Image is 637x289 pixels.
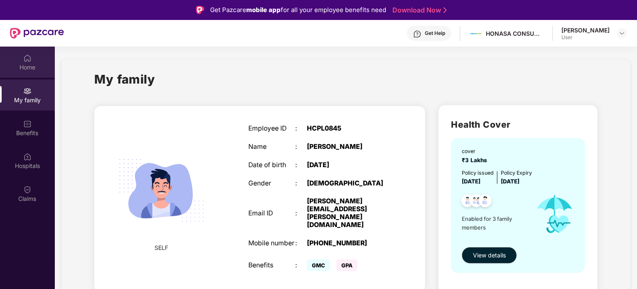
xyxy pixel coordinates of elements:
div: [DEMOGRAPHIC_DATA] [307,180,389,188]
div: Get Pazcare for all your employee benefits need [210,5,386,15]
img: svg+xml;base64,PHN2ZyBpZD0iRHJvcGRvd24tMzJ4MzIiIHhtbG5zPSJodHRwOi8vd3d3LnczLm9yZy8yMDAwL3N2ZyIgd2... [619,30,625,37]
h1: My family [94,70,155,89]
div: : [295,210,307,217]
img: svg+xml;base64,PHN2ZyBpZD0iSGVscC0zMngzMiIgeG1sbnM9Imh0dHA6Ly93d3cudzMub3JnLzIwMDAvc3ZnIiB3aWR0aD... [413,30,421,38]
div: cover [462,147,490,155]
div: : [295,180,307,188]
div: [PHONE_NUMBER] [307,240,389,247]
a: Download Now [392,6,444,15]
div: Employee ID [248,125,295,133]
img: svg+xml;base64,PHN2ZyB4bWxucz0iaHR0cDovL3d3dy53My5vcmcvMjAwMC9zdmciIHdpZHRoPSI0OC45MTUiIGhlaWdodD... [466,192,487,212]
img: svg+xml;base64,PHN2ZyB3aWR0aD0iMjAiIGhlaWdodD0iMjAiIHZpZXdCb3g9IjAgMCAyMCAyMCIgZmlsbD0ibm9uZSIgeG... [23,87,32,95]
img: svg+xml;base64,PHN2ZyB4bWxucz0iaHR0cDovL3d3dy53My5vcmcvMjAwMC9zdmciIHdpZHRoPSI0OC45NDMiIGhlaWdodD... [458,192,478,212]
img: svg+xml;base64,PHN2ZyB4bWxucz0iaHR0cDovL3d3dy53My5vcmcvMjAwMC9zdmciIHdpZHRoPSIyMjQiIGhlaWdodD0iMT... [109,138,214,243]
img: svg+xml;base64,PHN2ZyB4bWxucz0iaHR0cDovL3d3dy53My5vcmcvMjAwMC9zdmciIHdpZHRoPSI0OC45NDMiIGhlaWdodD... [475,192,495,212]
h2: Health Cover [451,118,585,131]
img: svg+xml;base64,PHN2ZyBpZD0iSG9tZSIgeG1sbnM9Imh0dHA6Ly93d3cudzMub3JnLzIwMDAvc3ZnIiB3aWR0aD0iMjAiIG... [23,54,32,62]
div: HONASA CONSUMER LIMITED [486,30,544,37]
div: HCPL0845 [307,125,389,133]
img: svg+xml;base64,PHN2ZyBpZD0iQ2xhaW0iIHhtbG5zPSJodHRwOi8vd3d3LnczLm9yZy8yMDAwL3N2ZyIgd2lkdGg9IjIwIi... [23,185,32,194]
img: New Pazcare Logo [10,28,64,39]
div: Email ID [248,210,295,217]
div: Benefits [248,262,295,269]
div: Policy issued [462,169,494,177]
div: [PERSON_NAME] [561,26,610,34]
div: [PERSON_NAME] [307,143,389,151]
img: icon [529,186,581,242]
span: View details [473,251,506,260]
img: svg+xml;base64,PHN2ZyBpZD0iSG9zcGl0YWxzIiB4bWxucz0iaHR0cDovL3d3dy53My5vcmcvMjAwMC9zdmciIHdpZHRoPS... [23,153,32,161]
div: Gender [248,180,295,188]
strong: mobile app [246,6,281,14]
div: : [295,161,307,169]
div: Get Help [425,30,445,37]
img: Logo [196,6,204,14]
span: GMC [307,259,330,271]
span: SELF [155,243,169,252]
div: Mobile number [248,240,295,247]
img: Mamaearth%20Logo.jpg [470,27,482,40]
span: ₹3 Lakhs [462,157,490,163]
button: View details [462,247,517,264]
div: : [295,125,307,133]
div: [DATE] [307,161,389,169]
div: Policy Expiry [501,169,532,177]
div: : [295,240,307,247]
div: Name [248,143,295,151]
div: : [295,262,307,269]
div: User [561,34,610,41]
span: Enabled for 3 family members [462,215,528,232]
img: svg+xml;base64,PHN2ZyBpZD0iQmVuZWZpdHMiIHhtbG5zPSJodHRwOi8vd3d3LnczLm9yZy8yMDAwL3N2ZyIgd2lkdGg9Ij... [23,120,32,128]
span: [DATE] [501,178,519,185]
img: Stroke [443,6,447,15]
span: GPA [336,259,358,271]
div: : [295,143,307,151]
span: [DATE] [462,178,480,185]
div: [PERSON_NAME][EMAIL_ADDRESS][PERSON_NAME][DOMAIN_NAME] [307,198,389,229]
div: Date of birth [248,161,295,169]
